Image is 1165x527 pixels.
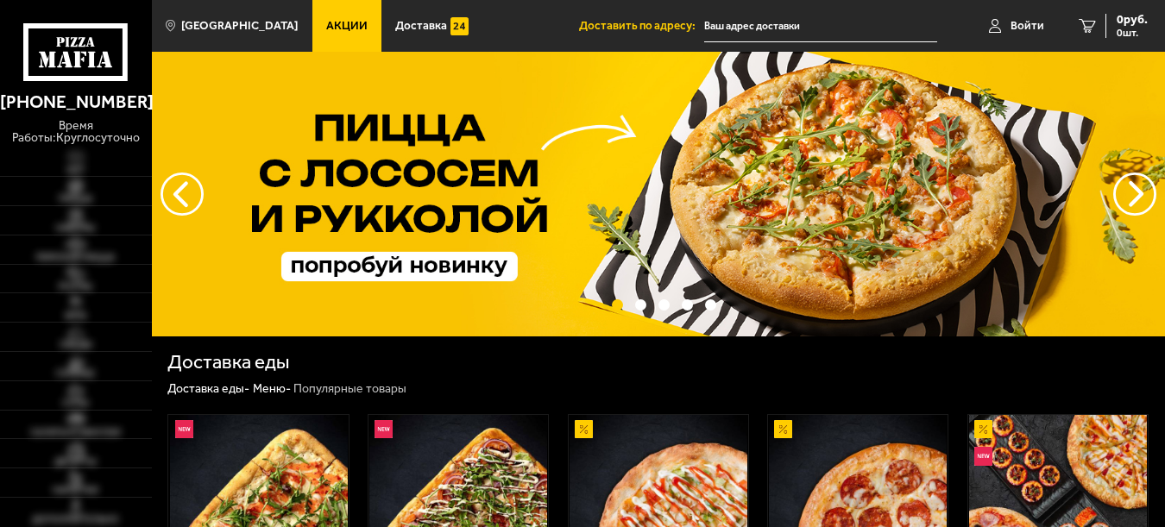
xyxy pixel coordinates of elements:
[1011,20,1044,32] span: Войти
[326,20,368,32] span: Акции
[658,299,671,311] button: точки переключения
[167,381,249,396] a: Доставка еды-
[579,20,704,32] span: Доставить по адресу:
[1113,173,1156,216] button: предыдущий
[175,420,193,438] img: Новинка
[1117,28,1148,38] span: 0 шт.
[395,20,447,32] span: Доставка
[635,299,647,311] button: точки переключения
[974,447,992,465] img: Новинка
[293,381,406,397] div: Популярные товары
[167,353,289,373] h1: Доставка еды
[705,299,717,311] button: точки переключения
[375,420,393,438] img: Новинка
[181,20,298,32] span: [GEOGRAPHIC_DATA]
[450,17,469,35] img: 15daf4d41897b9f0e9f617042186c801.svg
[161,173,204,216] button: следующий
[1117,14,1148,26] span: 0 руб.
[612,299,624,311] button: точки переключения
[575,420,593,438] img: Акционный
[253,381,291,396] a: Меню-
[774,420,792,438] img: Акционный
[974,420,992,438] img: Акционный
[682,299,694,311] button: точки переключения
[704,10,937,42] input: Ваш адрес доставки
